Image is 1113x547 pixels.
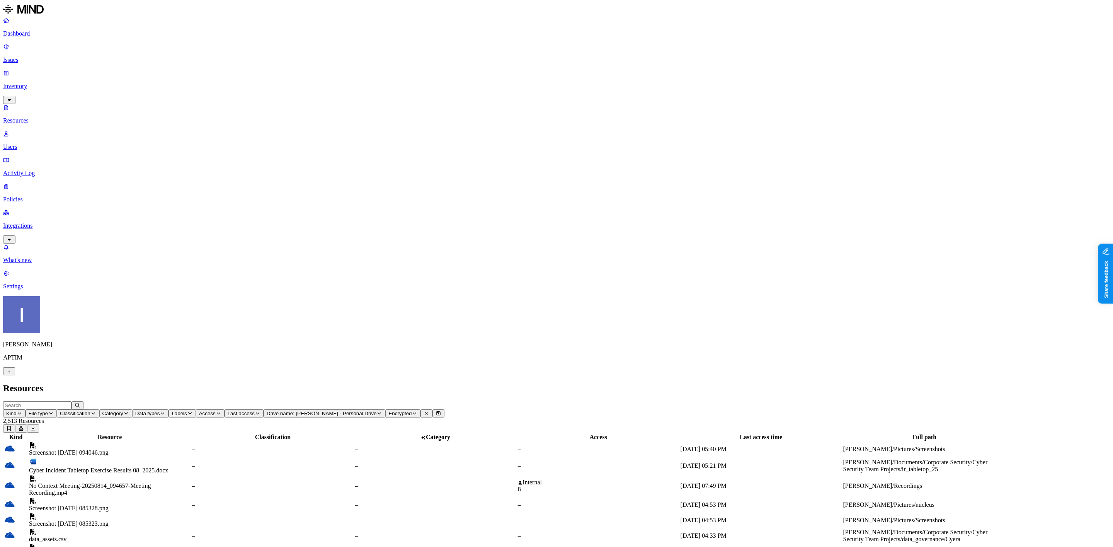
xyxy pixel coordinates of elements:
div: Screenshot [DATE] 085328.png [29,505,191,512]
span: [DATE] 05:40 PM [681,446,727,452]
a: Issues [3,43,1110,63]
span: – [518,517,521,523]
div: Screenshot [DATE] 094046.png [29,449,191,456]
span: – [355,532,358,539]
span: – [518,532,521,539]
span: – [355,482,358,489]
span: File type [29,411,48,416]
a: Resources [3,104,1110,124]
span: – [518,462,521,469]
img: onedrive.svg [4,530,15,540]
a: Inventory [3,70,1110,103]
a: Integrations [3,209,1110,242]
span: Classification [60,411,90,416]
span: – [192,482,195,489]
div: [PERSON_NAME]/Documents/Corporate Security/Cyber Security Team Projects/ir_tabletop_25 [843,459,1006,473]
p: Activity Log [3,170,1110,177]
span: – [355,446,358,452]
p: Issues [3,56,1110,63]
span: Labels [172,411,187,416]
span: – [192,532,195,539]
a: Users [3,130,1110,150]
div: [PERSON_NAME]/Pictures/Screenshots [843,446,1006,453]
a: Policies [3,183,1110,203]
p: What's new [3,257,1110,264]
div: No Context Meeting-20250814_094657-Meeting Recording.mp4 [29,482,191,496]
img: onedrive.svg [4,480,15,491]
img: Itai Schwartz [3,296,40,333]
span: [DATE] 04:53 PM [681,501,727,508]
div: [PERSON_NAME]/Recordings [843,482,1006,489]
span: [DATE] 04:53 PM [681,517,727,523]
p: Policies [3,196,1110,203]
span: – [355,517,358,523]
img: onedrive.svg [4,514,15,525]
span: Category [426,434,450,440]
span: – [192,446,195,452]
div: 8 [518,486,679,493]
h2: Resources [3,383,1110,394]
p: Settings [3,283,1110,290]
span: – [192,501,195,508]
div: Kind [4,434,27,441]
div: [PERSON_NAME]/Documents/Corporate Security/Cyber Security Team Projects/data_governance/Cyera [843,529,1006,543]
a: What's new [3,244,1110,264]
div: Full path [843,434,1006,441]
span: Kind [6,411,17,416]
p: Users [3,143,1110,150]
img: microsoft-word.svg [29,458,37,465]
p: Dashboard [3,30,1110,37]
p: Inventory [3,83,1110,90]
a: Settings [3,270,1110,290]
div: Resource [29,434,191,441]
img: onedrive.svg [4,460,15,470]
div: data_assets.csv [29,536,191,543]
div: Access [518,434,679,441]
div: Internal [518,479,679,486]
div: Last access time [681,434,842,441]
span: – [518,501,521,508]
span: Drive name: [PERSON_NAME] - Personal Drive [267,411,376,416]
span: – [355,501,358,508]
img: MIND [3,3,44,15]
span: [DATE] 04:33 PM [681,532,727,539]
div: Cyber Incident Tabletop Exercise Results 08_2025.docx [29,467,191,474]
span: [DATE] 05:21 PM [681,462,727,469]
span: Data types [135,411,160,416]
a: Dashboard [3,17,1110,37]
p: Integrations [3,222,1110,229]
div: Classification [192,434,354,441]
span: Encrypted [388,411,412,416]
span: – [192,517,195,523]
a: MIND [3,3,1110,17]
span: Category [102,411,123,416]
span: – [518,446,521,452]
span: – [192,462,195,469]
span: – [355,462,358,469]
p: Resources [3,117,1110,124]
img: onedrive.svg [4,499,15,510]
div: [PERSON_NAME]/Pictures/Screenshots [843,517,1006,524]
span: 2,513 Resources [3,417,44,424]
span: [DATE] 07:49 PM [681,482,727,489]
div: [PERSON_NAME]/Pictures/nucleus [843,501,1006,508]
input: Search [3,401,71,409]
img: onedrive.svg [4,443,15,454]
div: Screenshot [DATE] 085323.png [29,520,191,527]
span: Access [199,411,216,416]
p: APTIM [3,354,1110,361]
a: Activity Log [3,157,1110,177]
span: Last access [228,411,255,416]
